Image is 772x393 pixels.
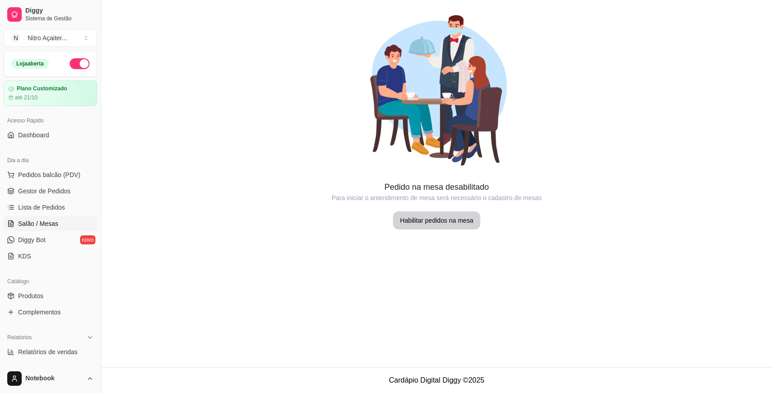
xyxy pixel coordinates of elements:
[18,170,81,179] span: Pedidos balcão (PDV)
[4,233,97,247] a: Diggy Botnovo
[25,15,94,22] span: Sistema de Gestão
[4,368,97,389] button: Notebook
[18,308,61,317] span: Complementos
[4,305,97,319] a: Complementos
[17,85,67,92] article: Plano Customizado
[101,193,772,202] article: Para iniciar o antendimento de mesa será necessário o cadastro de mesas
[4,274,97,289] div: Catálogo
[25,7,94,15] span: Diggy
[4,80,97,106] a: Plano Customizadoaté 21/10
[4,184,97,198] a: Gestor de Pedidos
[4,249,97,263] a: KDS
[18,235,46,244] span: Diggy Bot
[393,211,481,229] button: Habilitar pedidos na mesa
[4,200,97,215] a: Lista de Pedidos
[101,181,772,193] article: Pedido na mesa desabilitado
[11,33,20,42] span: N
[4,4,97,25] a: DiggySistema de Gestão
[4,128,97,142] a: Dashboard
[4,29,97,47] button: Select a team
[70,58,90,69] button: Alterar Status
[18,364,76,373] span: Relatório de clientes
[4,113,97,128] div: Acesso Rápido
[18,219,58,228] span: Salão / Mesas
[18,252,31,261] span: KDS
[101,367,772,393] footer: Cardápio Digital Diggy © 2025
[4,153,97,168] div: Dia a dia
[4,289,97,303] a: Produtos
[4,345,97,359] a: Relatórios de vendas
[18,291,43,300] span: Produtos
[4,168,97,182] button: Pedidos balcão (PDV)
[28,33,67,42] div: Nitro Açaiter ...
[25,374,83,383] span: Notebook
[4,361,97,375] a: Relatório de clientes
[18,203,65,212] span: Lista de Pedidos
[18,131,49,140] span: Dashboard
[15,94,38,101] article: até 21/10
[4,216,97,231] a: Salão / Mesas
[18,187,71,196] span: Gestor de Pedidos
[18,347,78,356] span: Relatórios de vendas
[11,59,49,69] div: Loja aberta
[7,334,32,341] span: Relatórios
